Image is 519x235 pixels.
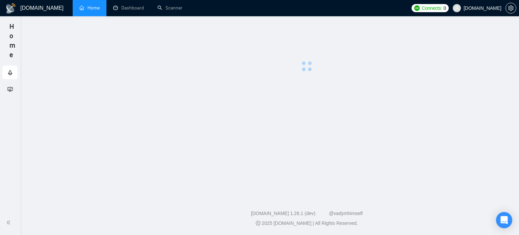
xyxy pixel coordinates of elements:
[100,220,514,227] div: 2025 [DOMAIN_NAME] | All Rights Reserved.
[7,86,35,91] span: Academy
[256,221,261,226] span: copyright
[4,22,21,64] span: Home
[2,66,18,79] li: Getting Started
[505,5,516,11] a: setting
[157,5,182,11] a: searchScanner
[7,66,13,79] span: rocket
[505,3,516,14] button: setting
[5,3,16,14] img: logo
[7,82,13,96] span: fund-projection-screen
[496,212,512,228] div: Open Intercom Messenger
[454,6,459,10] span: user
[113,5,144,11] a: dashboardDashboard
[443,4,446,12] span: 0
[422,4,442,12] span: Connects:
[414,5,420,11] img: upwork-logo.png
[79,5,100,11] a: homeHome
[329,211,363,216] a: @vadymhimself
[6,219,13,226] span: double-left
[251,211,316,216] a: [DOMAIN_NAME] 1.26.1 (dev)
